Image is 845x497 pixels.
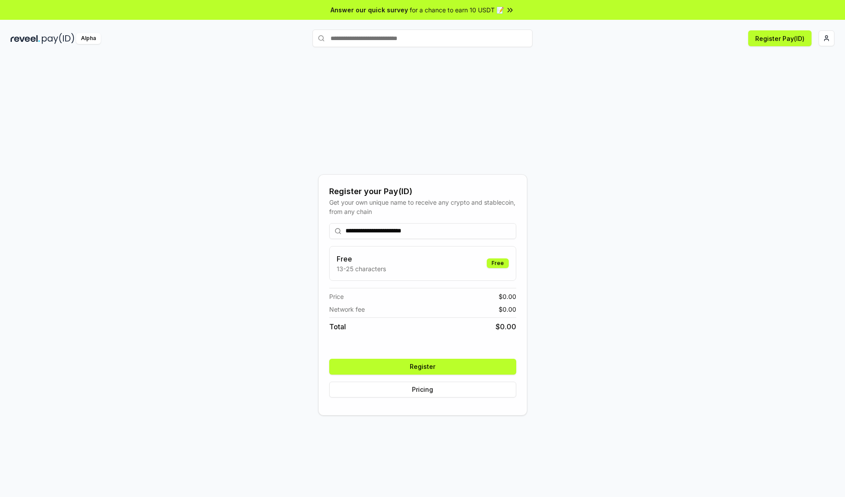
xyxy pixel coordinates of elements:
[329,359,516,375] button: Register
[329,185,516,198] div: Register your Pay(ID)
[487,258,509,268] div: Free
[11,33,40,44] img: reveel_dark
[337,264,386,273] p: 13-25 characters
[499,305,516,314] span: $ 0.00
[331,5,408,15] span: Answer our quick survey
[329,292,344,301] span: Price
[329,321,346,332] span: Total
[748,30,812,46] button: Register Pay(ID)
[76,33,101,44] div: Alpha
[496,321,516,332] span: $ 0.00
[329,198,516,216] div: Get your own unique name to receive any crypto and stablecoin, from any chain
[499,292,516,301] span: $ 0.00
[42,33,74,44] img: pay_id
[329,305,365,314] span: Network fee
[337,254,386,264] h3: Free
[329,382,516,398] button: Pricing
[410,5,504,15] span: for a chance to earn 10 USDT 📝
